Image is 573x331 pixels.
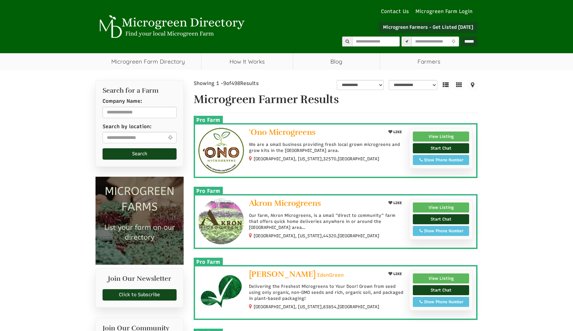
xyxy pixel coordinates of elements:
[386,270,404,278] button: LIKE
[95,53,201,70] a: Microgreen Farm Directory
[103,275,177,286] h2: Join Our Newsletter
[417,299,465,305] div: Show Phone Number
[450,39,457,44] i: Use Current Location
[417,228,465,234] div: Show Phone Number
[380,53,477,70] span: Farmers
[249,269,316,279] span: [PERSON_NAME]
[392,201,402,205] span: LIKE
[249,283,404,302] p: Delivering the Freshest Microgreens to Your Door! Grown from seed using only organic, non-GMO see...
[386,128,404,136] button: LIKE
[249,127,316,137] span: 'Ono Microgreens
[378,8,412,15] a: Contact Us
[413,143,469,153] a: Start Chat
[323,304,336,310] span: 83854
[413,202,469,213] a: View Listing
[389,80,437,90] select: sortbox-1
[413,132,469,142] a: View Listing
[103,289,177,301] a: Click to Subscribe
[323,156,336,162] span: 32570
[201,53,293,70] a: How It Works
[103,148,177,160] button: Search
[249,198,321,208] span: Akron Microgreens
[293,53,380,70] a: Blog
[249,213,404,231] p: Our farm, Akron Microgreens, is a small "direct to community" farm that offers quick home deliver...
[417,157,465,163] div: Show Phone Number
[198,199,244,245] img: Akron Microgreens
[392,272,402,276] span: LIKE
[392,130,402,134] span: LIKE
[249,199,381,209] a: Akron Microgreens
[413,285,469,295] a: Start Chat
[338,304,379,310] span: [GEOGRAPHIC_DATA]
[194,80,288,87] div: Showing 1 - of Results
[95,177,184,265] img: Microgreen Farms list your microgreen farm today
[337,80,384,90] select: overall_rating_filter-1
[103,123,151,130] label: Search by location:
[95,15,246,38] img: Microgreen Directory
[198,270,244,316] img: Dejah Simunds
[249,270,381,280] a: [PERSON_NAME] EdenGreen
[198,128,244,174] img: 'Ono Microgreens
[103,87,177,94] h2: Search for a Farm
[103,98,142,105] label: Company Name:
[413,273,469,283] a: View Listing
[254,233,379,238] small: [GEOGRAPHIC_DATA], [US_STATE], ,
[249,128,381,138] a: 'Ono Microgreens
[338,156,379,162] span: [GEOGRAPHIC_DATA]
[323,233,336,239] span: 44320
[413,214,469,224] a: Start Chat
[254,156,379,161] small: [GEOGRAPHIC_DATA], [US_STATE], ,
[231,80,240,86] span: 498
[194,93,478,106] h1: Microgreen Farmer Results
[317,272,344,279] span: EdenGreen
[254,304,379,309] small: [GEOGRAPHIC_DATA], [US_STATE], ,
[379,22,477,33] a: Microgreen Farmers - Get Listed [DATE]
[167,135,174,140] i: Use Current Location
[338,233,379,239] span: [GEOGRAPHIC_DATA]
[386,199,404,207] button: LIKE
[223,80,226,86] span: 9
[416,8,476,15] a: Microgreen Farm Login
[249,142,404,154] p: We are a small business providing fresh local grown microgreens and grow kits in the [GEOGRAPHIC_...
